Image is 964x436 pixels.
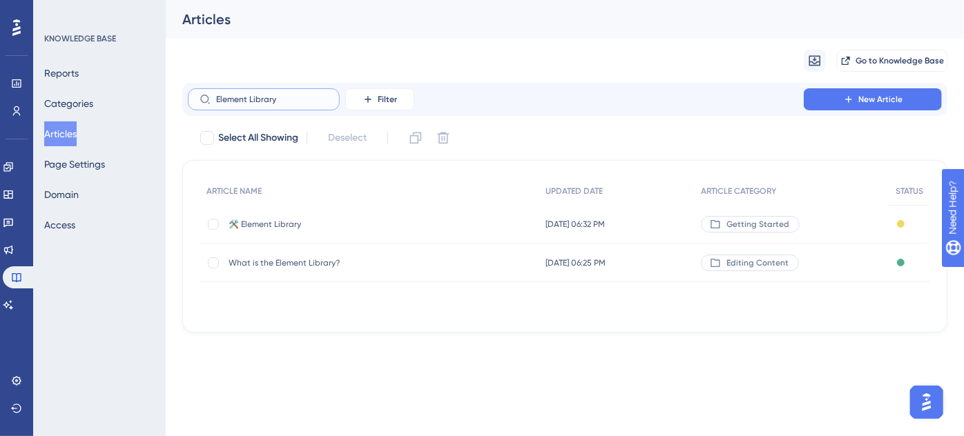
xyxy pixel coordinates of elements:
[726,219,789,230] span: Getting Started
[44,33,116,44] div: KNOWLEDGE BASE
[345,88,414,110] button: Filter
[328,130,367,146] span: Deselect
[182,10,913,29] div: Articles
[896,186,923,197] span: STATUS
[206,186,262,197] span: ARTICLE NAME
[726,257,789,268] span: Editing Content
[44,61,79,86] button: Reports
[44,152,105,177] button: Page Settings
[856,55,944,66] span: Go to Knowledge Base
[837,50,947,72] button: Go to Knowledge Base
[858,94,903,105] span: New Article
[32,3,86,20] span: Need Help?
[701,186,776,197] span: ARTICLE CATEGORY
[218,130,298,146] span: Select All Showing
[546,186,603,197] span: UPDATED DATE
[44,212,75,237] button: Access
[804,88,942,110] button: New Article
[216,95,328,104] input: Search
[229,257,450,268] span: What is the Element Library?
[44,121,77,146] button: Articles
[229,219,450,230] span: 🛠️ Element Library
[44,91,93,116] button: Categories
[44,182,79,207] button: Domain
[546,257,606,268] span: [DATE] 06:25 PM
[316,126,379,150] button: Deselect
[906,381,947,423] iframe: UserGuiding AI Assistant Launcher
[546,219,605,230] span: [DATE] 06:32 PM
[378,94,397,105] span: Filter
